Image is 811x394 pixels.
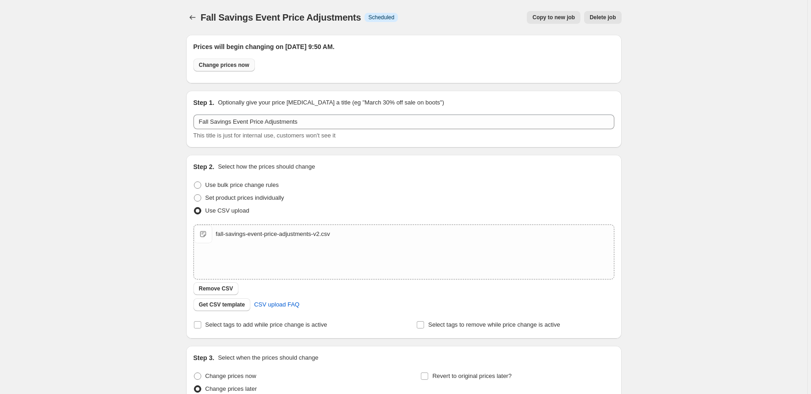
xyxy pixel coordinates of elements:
[193,42,614,51] h2: Prices will begin changing on [DATE] 9:50 AM.
[218,353,318,362] p: Select when the prices should change
[532,14,575,21] span: Copy to new job
[193,298,251,311] button: Get CSV template
[205,207,249,214] span: Use CSV upload
[193,59,255,71] button: Change prices now
[193,132,336,139] span: This title is just for internal use, customers won't see it
[428,321,560,328] span: Select tags to remove while price change is active
[193,98,215,107] h2: Step 1.
[205,385,257,392] span: Change prices later
[186,11,199,24] button: Price change jobs
[584,11,621,24] button: Delete job
[248,297,305,312] a: CSV upload FAQ
[193,282,239,295] button: Remove CSV
[193,353,215,362] h2: Step 3.
[193,162,215,171] h2: Step 2.
[368,14,394,21] span: Scheduled
[205,181,279,188] span: Use bulk price change rules
[254,300,299,309] span: CSV upload FAQ
[216,230,330,239] div: fall-savings-event-price-adjustments-v2.csv
[199,61,249,69] span: Change prices now
[205,321,327,328] span: Select tags to add while price change is active
[205,194,284,201] span: Set product prices individually
[218,98,444,107] p: Optionally give your price [MEDICAL_DATA] a title (eg "March 30% off sale on boots")
[201,12,361,22] span: Fall Savings Event Price Adjustments
[432,372,512,379] span: Revert to original prices later?
[199,301,245,308] span: Get CSV template
[205,372,256,379] span: Change prices now
[199,285,233,292] span: Remove CSV
[590,14,616,21] span: Delete job
[193,115,614,129] input: 30% off holiday sale
[527,11,580,24] button: Copy to new job
[218,162,315,171] p: Select how the prices should change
